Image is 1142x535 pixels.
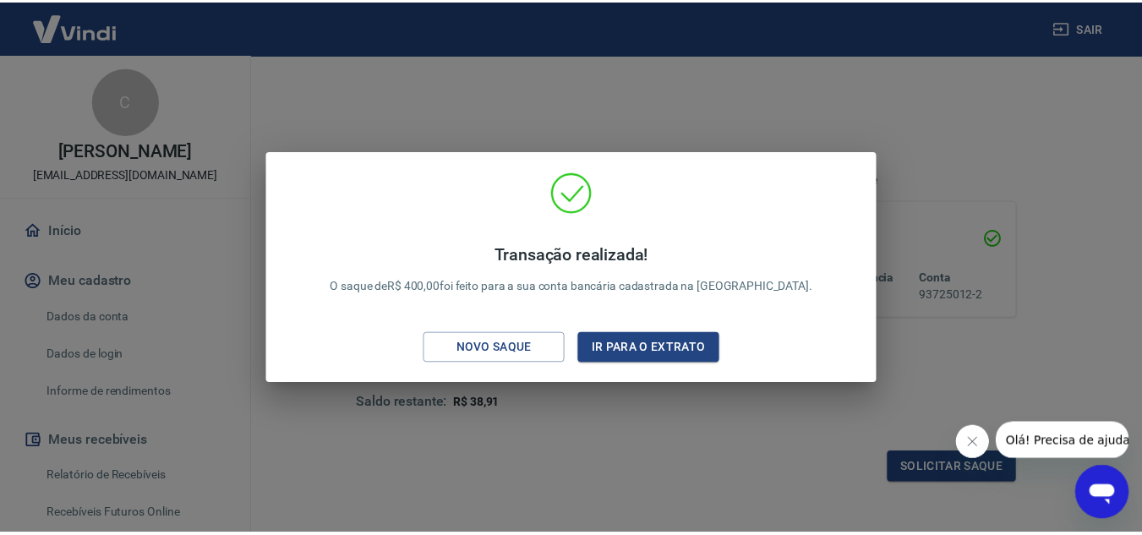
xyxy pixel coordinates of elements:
[441,338,558,359] div: Novo saque
[334,244,822,265] h4: Transação realizada!
[1087,467,1141,521] iframe: Botão para abrir a janela de mensagens
[334,244,822,296] p: O saque de R$ 400,00 foi feito para a sua conta bancária cadastrada na [GEOGRAPHIC_DATA].
[428,333,571,364] button: Novo saque
[966,427,1000,461] iframe: Fechar mensagem
[10,12,142,25] span: Olá! Precisa de ajuda?
[1007,423,1141,461] iframe: Mensagem da empresa
[584,333,727,364] button: Ir para o extrato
